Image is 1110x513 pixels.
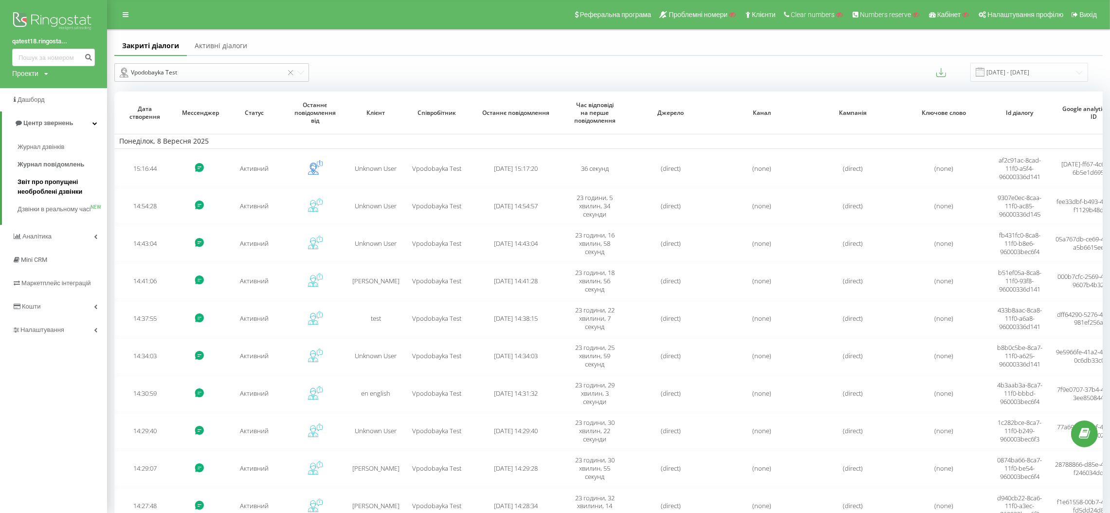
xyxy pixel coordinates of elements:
td: Активний [224,188,285,224]
td: Активний [224,413,285,449]
span: [PERSON_NAME] [352,501,400,510]
span: (direct) [661,389,681,398]
span: test [371,314,381,323]
span: (direct) [661,164,681,173]
td: 23 години, 22 хвилини, 7 секунд [564,301,625,336]
span: Останнє повідомлення від [292,101,338,124]
span: (direct) [843,389,863,398]
td: Активний [224,451,285,486]
a: Звіт про пропущені необроблені дзвінки [18,173,107,201]
span: Мессенджер [182,109,217,117]
span: fb431fc0-8ca8-11f0-b8e6-960003bec6f4 [999,231,1040,256]
span: Vpodobayka Test [412,464,461,473]
span: Налаштування [20,326,64,333]
span: Vpodobayka Test [412,164,461,173]
td: Активний [224,338,285,374]
span: (none) [934,314,953,323]
span: (none) [752,164,771,173]
td: Активний [224,151,285,186]
span: Джерело [634,109,707,117]
span: (none) [934,464,953,473]
span: (none) [934,426,953,435]
span: Журнал дзвінків [18,142,64,152]
td: Активний [224,263,285,299]
span: Звіт про пропущені необроблені дзвінки [18,177,102,197]
span: Аналiтика [22,233,52,240]
span: Центр звернень [23,119,73,127]
span: (none) [752,239,771,248]
span: (none) [752,351,771,360]
td: 23 години, 30 хвилин, 55 секунд [564,451,625,486]
span: (none) [934,276,953,285]
span: Кабінет [937,11,961,18]
div: Vpodobayka Test [120,67,283,78]
td: 14:41:06 [114,263,175,299]
td: 23 години, 18 хвилин, 56 секунд [564,263,625,299]
span: 1c282bce-8ca7-11f0-b249-960003bec6f3 [998,418,1042,443]
span: Останнє повідомлення [476,109,555,117]
div: Проекти [12,69,38,78]
td: 23 години, 16 хвилин, 58 секунд [564,226,625,261]
span: (direct) [661,464,681,473]
span: (direct) [661,351,681,360]
span: Vpodobayka Test [412,202,461,210]
a: Дзвінки в реальному часіNEW [18,201,107,218]
span: b8b0c5be-8ca7-11f0-a625-96000336d141 [997,343,1042,368]
span: (none) [934,239,953,248]
td: 14:30:59 [114,376,175,411]
span: Unknown User [355,239,397,248]
td: 14:37:55 [114,301,175,336]
a: qatest18.ringosta... [12,37,95,46]
a: Журнал дзвінків [18,138,107,156]
span: Id діалогу [997,109,1043,117]
a: Журнал повідомлень [18,156,107,173]
span: 0874ba66-8ca7-11f0-be54-960003bec6f4 [998,456,1042,481]
td: 14:54:28 [114,188,175,224]
span: 4b3aab3a-8ca7-11f0-bbbd-960003bec6f4 [997,381,1042,406]
button: Експортувати повідомлення [936,68,946,77]
span: Кампанія [816,109,889,117]
span: [DATE] 14:29:40 [494,426,538,435]
td: 23 години, 29 хвилин, 3 секунди [564,376,625,411]
span: Дашборд [18,96,45,103]
span: (direct) [661,314,681,323]
span: Статус [231,109,277,117]
span: Вихід [1080,11,1097,18]
td: 14:34:03 [114,338,175,374]
span: [DATE] 14:38:15 [494,314,538,323]
span: Журнал повідомлень [18,160,84,169]
span: (direct) [843,164,863,173]
span: [DATE] 14:43:04 [494,239,538,248]
span: af2c91ac-8cad-11f0-a5f4-96000336d141 [999,156,1041,181]
span: (none) [752,426,771,435]
span: (direct) [843,464,863,473]
span: [DATE] 14:41:28 [494,276,538,285]
td: 14:29:07 [114,451,175,486]
span: Проблемні номери [669,11,728,18]
span: Співробітник [414,109,460,117]
span: (none) [752,464,771,473]
span: Unknown User [355,426,397,435]
span: Дата створення [122,105,168,120]
span: Клієнт [353,109,399,117]
span: Clear numbers [791,11,835,18]
span: Час відповіді на перше повідомлення [572,101,618,124]
span: Mini CRM [21,256,47,263]
span: Клієнти [752,11,776,18]
td: Активний [224,301,285,336]
span: (direct) [843,426,863,435]
span: (direct) [843,501,863,510]
span: (none) [752,501,771,510]
span: (none) [934,389,953,398]
span: [DATE] 15:17:20 [494,164,538,173]
span: (direct) [661,276,681,285]
span: Канал [725,109,798,117]
span: (direct) [661,202,681,210]
span: Vpodobayka Test [412,314,461,323]
span: Реферальна програма [580,11,652,18]
span: [DATE] 14:31:32 [494,389,538,398]
span: (direct) [843,314,863,323]
span: Unknown User [355,351,397,360]
span: Налаштування профілю [987,11,1063,18]
span: Vpodobayka Test [412,501,461,510]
